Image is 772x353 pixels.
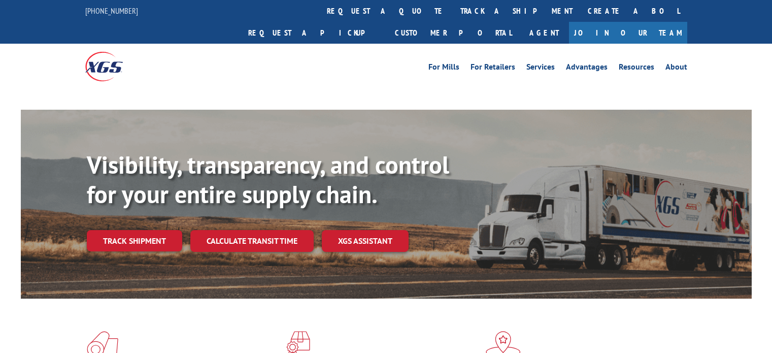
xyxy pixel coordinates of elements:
a: Track shipment [87,230,182,251]
a: XGS ASSISTANT [322,230,409,252]
a: Calculate transit time [190,230,314,252]
a: For Retailers [471,63,515,74]
b: Visibility, transparency, and control for your entire supply chain. [87,149,449,210]
a: Resources [619,63,654,74]
a: About [665,63,687,74]
a: Join Our Team [569,22,687,44]
a: Services [526,63,555,74]
a: [PHONE_NUMBER] [85,6,138,16]
a: For Mills [428,63,459,74]
a: Agent [519,22,569,44]
a: Advantages [566,63,608,74]
a: Request a pickup [241,22,387,44]
a: Customer Portal [387,22,519,44]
